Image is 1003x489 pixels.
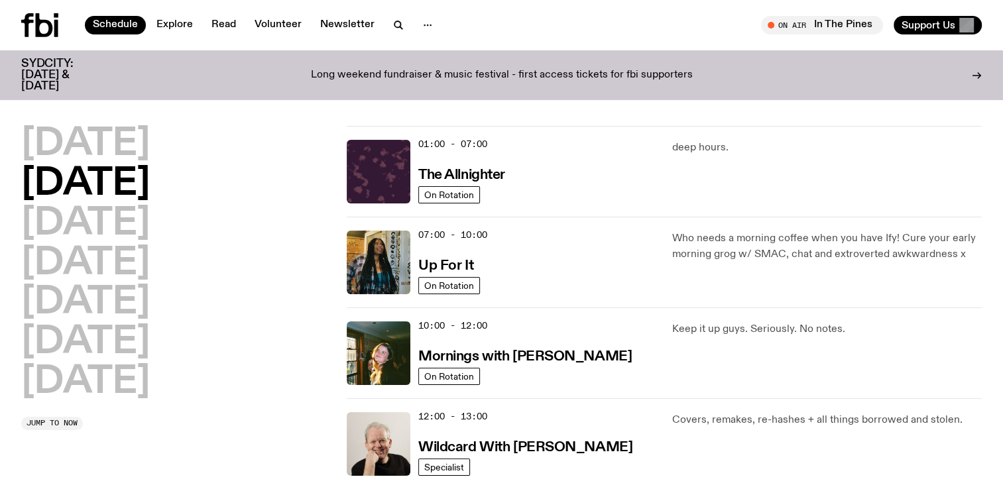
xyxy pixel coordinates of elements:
[418,186,480,203] a: On Rotation
[312,16,383,34] a: Newsletter
[418,229,487,241] span: 07:00 - 10:00
[418,277,480,294] a: On Rotation
[21,205,150,243] button: [DATE]
[347,412,410,476] img: Stuart is smiling charmingly, wearing a black t-shirt against a stark white background.
[418,166,505,182] a: The Allnighter
[418,459,470,476] a: Specialist
[21,364,150,401] button: [DATE]
[761,16,883,34] button: On AirIn The Pines
[672,412,982,428] p: Covers, remakes, re-hashes + all things borrowed and stolen.
[424,371,474,381] span: On Rotation
[424,462,464,472] span: Specialist
[347,321,410,385] img: Freya smiles coyly as she poses for the image.
[204,16,244,34] a: Read
[21,284,150,321] button: [DATE]
[418,438,632,455] a: Wildcard With [PERSON_NAME]
[672,231,982,262] p: Who needs a morning coffee when you have Ify! Cure your early morning grog w/ SMAC, chat and extr...
[21,324,150,361] button: [DATE]
[418,259,473,273] h3: Up For It
[418,319,487,332] span: 10:00 - 12:00
[21,417,83,430] button: Jump to now
[418,256,473,273] a: Up For It
[347,231,410,294] img: Ify - a Brown Skin girl with black braided twists, looking up to the side with her tongue stickin...
[247,16,310,34] a: Volunteer
[21,245,150,282] button: [DATE]
[85,16,146,34] a: Schedule
[21,126,150,163] button: [DATE]
[894,16,982,34] button: Support Us
[148,16,201,34] a: Explore
[21,58,106,92] h3: SYDCITY: [DATE] & [DATE]
[311,70,693,81] p: Long weekend fundraiser & music festival - first access tickets for fbi supporters
[418,368,480,385] a: On Rotation
[418,347,632,364] a: Mornings with [PERSON_NAME]
[418,441,632,455] h3: Wildcard With [PERSON_NAME]
[902,19,955,31] span: Support Us
[424,280,474,290] span: On Rotation
[418,168,505,182] h3: The Allnighter
[672,140,982,156] p: deep hours.
[27,419,78,427] span: Jump to now
[418,138,487,150] span: 01:00 - 07:00
[418,350,632,364] h3: Mornings with [PERSON_NAME]
[424,190,474,199] span: On Rotation
[418,410,487,423] span: 12:00 - 13:00
[672,321,982,337] p: Keep it up guys. Seriously. No notes.
[21,166,150,203] button: [DATE]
